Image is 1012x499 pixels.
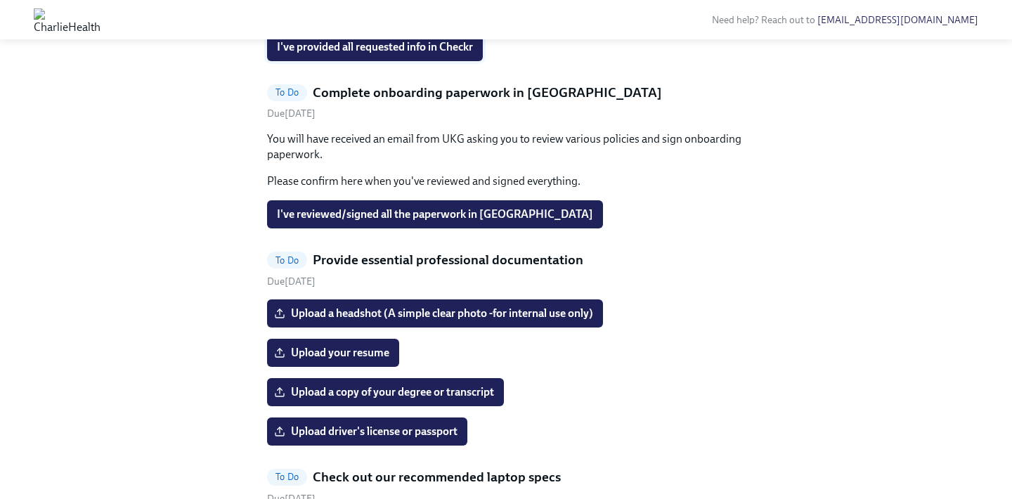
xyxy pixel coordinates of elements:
[267,472,307,482] span: To Do
[267,33,483,61] button: I've provided all requested info in Checkr
[712,14,978,26] span: Need help? Reach out to
[267,255,307,266] span: To Do
[277,346,389,360] span: Upload your resume
[267,131,745,162] p: You will have received an email from UKG asking you to review various policies and sign onboardin...
[267,108,316,119] span: Friday, August 22nd 2025, 10:00 am
[817,14,978,26] a: [EMAIL_ADDRESS][DOMAIN_NAME]
[267,339,399,367] label: Upload your resume
[277,306,593,320] span: Upload a headshot (A simple clear photo -for internal use only)
[267,417,467,446] label: Upload driver's license or passport
[313,251,583,269] h5: Provide essential professional documentation
[313,84,662,102] h5: Complete onboarding paperwork in [GEOGRAPHIC_DATA]
[267,174,745,189] p: Please confirm here when you've reviewed and signed everything.
[267,378,504,406] label: Upload a copy of your degree or transcript
[267,87,307,98] span: To Do
[277,207,593,221] span: I've reviewed/signed all the paperwork in [GEOGRAPHIC_DATA]
[267,251,745,288] a: To DoProvide essential professional documentationDue[DATE]
[267,276,316,287] span: Friday, August 22nd 2025, 10:00 am
[267,299,603,328] label: Upload a headshot (A simple clear photo -for internal use only)
[34,8,100,31] img: CharlieHealth
[267,84,745,121] a: To DoComplete onboarding paperwork in [GEOGRAPHIC_DATA]Due[DATE]
[267,200,603,228] button: I've reviewed/signed all the paperwork in [GEOGRAPHIC_DATA]
[277,40,473,54] span: I've provided all requested info in Checkr
[313,468,561,486] h5: Check out our recommended laptop specs
[277,425,458,439] span: Upload driver's license or passport
[277,385,494,399] span: Upload a copy of your degree or transcript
